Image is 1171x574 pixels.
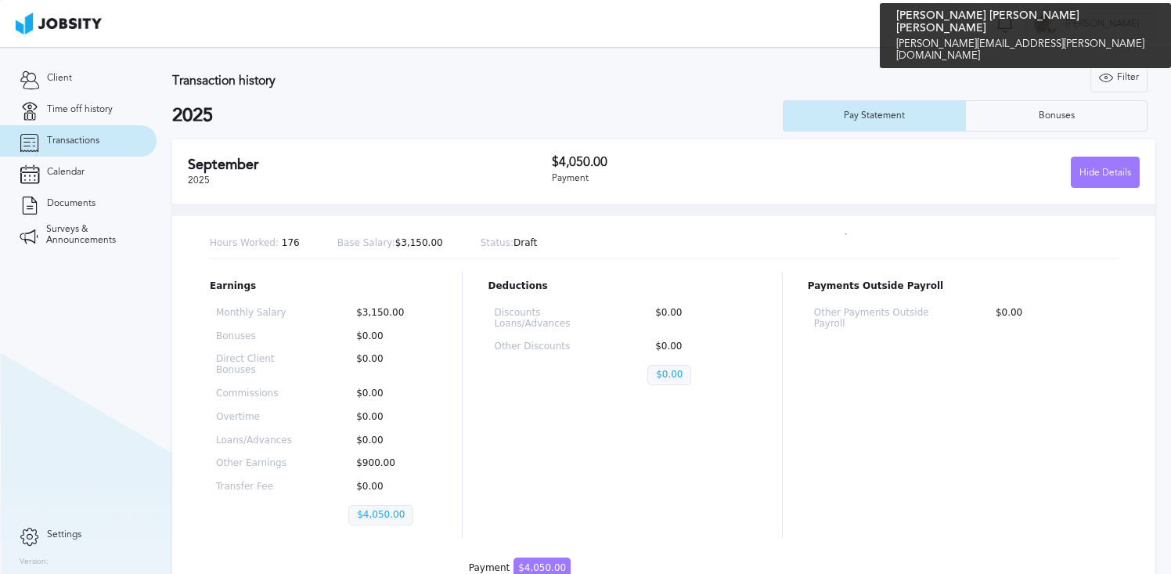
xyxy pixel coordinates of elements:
button: Hide Details [1071,157,1140,188]
p: $0.00 [988,308,1112,330]
div: Hide Details [1072,157,1139,189]
p: Other Discounts [494,341,597,352]
p: Commissions [216,388,298,399]
p: Loans/Advances [216,435,298,446]
p: $0.00 [647,365,691,385]
span: Transactions [47,135,99,146]
h3: Transaction history [172,74,705,88]
p: Draft [481,238,538,249]
p: $0.00 [348,412,431,423]
p: $0.00 [348,435,431,446]
p: Overtime [216,412,298,423]
p: Direct Client Bonuses [216,354,298,376]
div: Pay Statement [836,110,913,121]
div: Payment [552,173,845,184]
p: $3,150.00 [337,238,443,249]
div: Bonuses [1031,110,1083,121]
p: Monthly Salary [216,308,298,319]
span: 2025 [188,175,210,186]
span: Time off history [47,104,113,115]
h2: 2025 [172,105,783,127]
span: Documents [47,198,95,209]
button: Filter [1090,61,1148,92]
div: Filter [1091,62,1147,93]
p: $0.00 [348,482,431,493]
p: $0.00 [348,388,431,399]
p: $0.00 [647,308,751,330]
div: Y [1034,13,1058,36]
span: Surveys & Announcements [46,224,137,246]
span: Hours Worked: [210,237,279,248]
p: $0.00 [647,341,751,352]
h3: $4,050.00 [552,155,845,169]
span: [PERSON_NAME] [1058,19,1147,30]
button: Pay Statement [783,100,965,132]
span: Status: [481,237,513,248]
h2: September [188,157,552,173]
span: Calendar [47,167,85,178]
span: Settings [47,529,81,540]
label: Version: [20,558,49,567]
p: Deductions [488,281,756,292]
p: Other Payments Outside Payroll [814,308,938,330]
div: Payment [469,563,571,574]
p: $0.00 [348,354,431,376]
button: Bonuses [965,100,1148,132]
p: Bonuses [216,331,298,342]
span: Base Salary: [337,237,395,248]
p: $900.00 [348,458,431,469]
p: $0.00 [348,331,431,342]
button: Y[PERSON_NAME] [1025,8,1155,39]
p: Other Earnings [216,458,298,469]
p: Earnings [210,281,437,292]
p: 176 [210,238,300,249]
p: $4,050.00 [348,505,413,525]
p: Transfer Fee [216,482,298,493]
p: Payments Outside Payroll [808,281,1118,292]
img: ab4bad089aa723f57921c736e9817d99.png [16,13,102,34]
span: Client [47,73,72,84]
p: $3,150.00 [348,308,431,319]
p: Discounts Loans/Advances [494,308,597,330]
